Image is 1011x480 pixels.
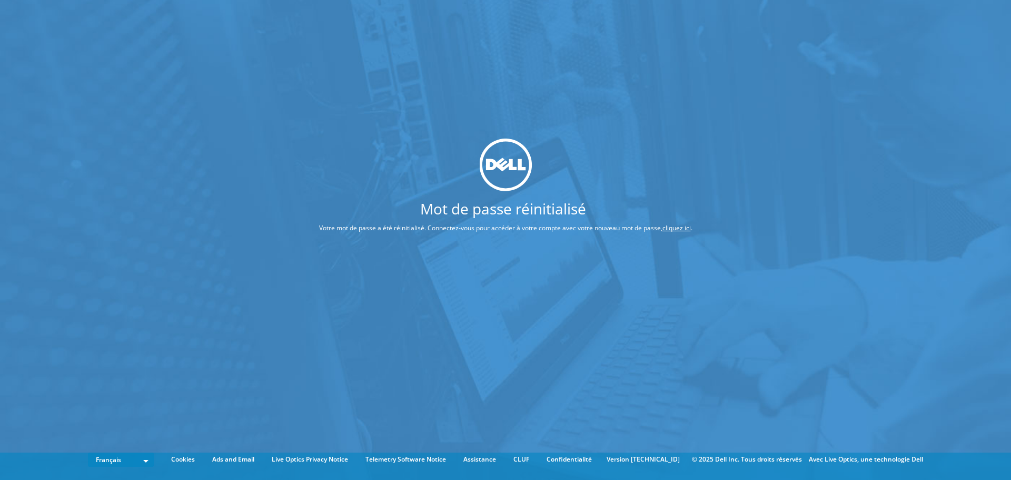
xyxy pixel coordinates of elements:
[479,139,532,191] img: dell_svg_logo.svg
[163,454,203,465] a: Cookies
[204,454,262,465] a: Ads and Email
[455,454,504,465] a: Assistance
[601,454,685,465] li: Version [TECHNICAL_ID]
[280,201,727,216] h1: Mot de passe réinitialisé
[539,454,600,465] a: Confidentialité
[687,454,807,465] li: © 2025 Dell Inc. Tous droits réservés
[506,454,537,465] a: CLUF
[358,454,454,465] a: Telemetry Software Notice
[809,454,923,465] li: Avec Live Optics, une technologie Dell
[264,454,356,465] a: Live Optics Privacy Notice
[280,222,732,234] p: Votre mot de passe a été réinitialisé. Connectez-vous pour accéder à votre compte avec votre nouv...
[662,223,691,232] a: cliquez ici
